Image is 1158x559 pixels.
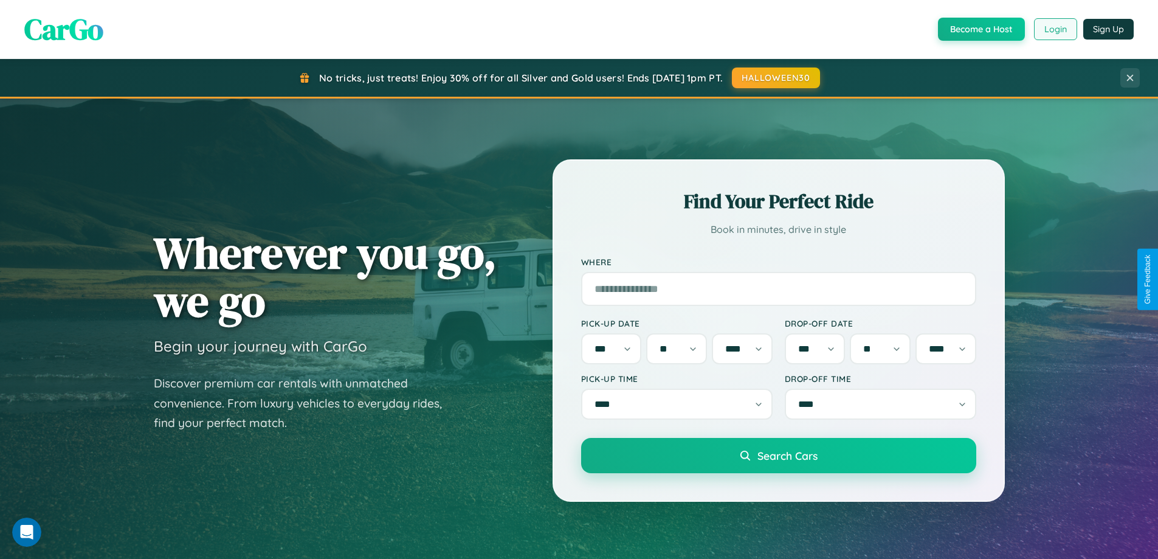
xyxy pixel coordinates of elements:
[785,373,976,384] label: Drop-off Time
[938,18,1025,41] button: Become a Host
[581,188,976,215] h2: Find Your Perfect Ride
[154,229,497,325] h1: Wherever you go, we go
[581,221,976,238] p: Book in minutes, drive in style
[1143,255,1152,304] div: Give Feedback
[1083,19,1134,40] button: Sign Up
[581,257,976,267] label: Where
[785,318,976,328] label: Drop-off Date
[24,9,103,49] span: CarGo
[12,518,41,547] iframe: Intercom live chat
[154,373,458,433] p: Discover premium car rentals with unmatched convenience. From luxury vehicles to everyday rides, ...
[757,449,818,462] span: Search Cars
[581,318,773,328] label: Pick-up Date
[319,72,723,84] span: No tricks, just treats! Enjoy 30% off for all Silver and Gold users! Ends [DATE] 1pm PT.
[154,337,367,355] h3: Begin your journey with CarGo
[1034,18,1077,40] button: Login
[581,438,976,473] button: Search Cars
[732,68,820,88] button: HALLOWEEN30
[581,373,773,384] label: Pick-up Time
